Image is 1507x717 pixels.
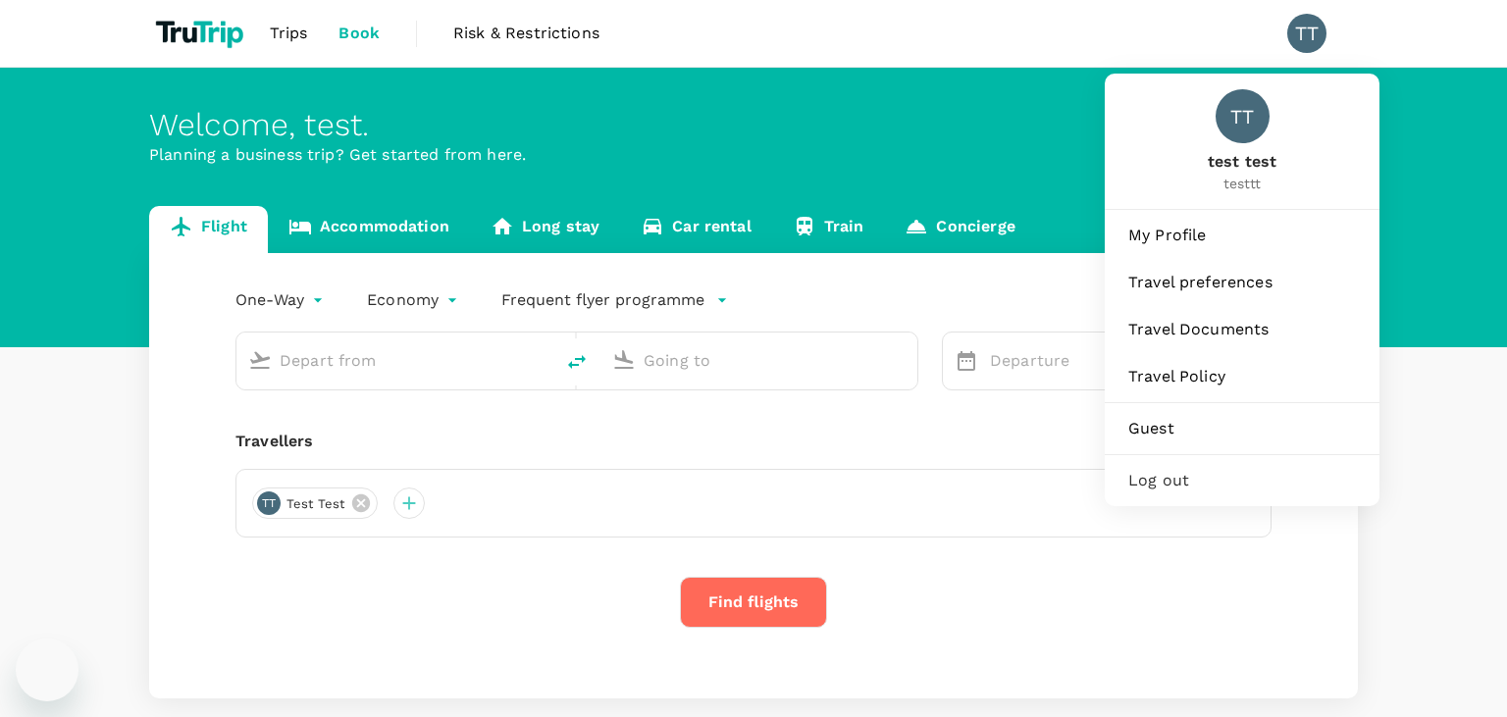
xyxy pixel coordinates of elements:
p: Planning a business trip? Get started from here. [149,143,1358,167]
p: Frequent flyer programme [501,288,704,312]
div: Log out [1113,459,1372,502]
a: Train [772,206,885,253]
button: Open [540,358,544,362]
a: Long stay [470,206,620,253]
a: Travel preferences [1113,261,1372,304]
div: Welcome , test . [149,107,1358,143]
img: TruTrip logo [149,12,254,55]
span: testtt [1208,174,1276,193]
span: Trips [270,22,308,45]
span: Travel preferences [1128,271,1356,294]
span: Travel Policy [1128,365,1356,388]
button: Find flights [680,577,827,628]
a: Travel Documents [1113,308,1372,351]
span: test test [275,494,356,514]
div: Travellers [235,430,1272,453]
span: test test [1208,151,1276,174]
a: Flight [149,206,268,253]
span: Guest [1128,417,1356,440]
span: Travel Documents [1128,318,1356,341]
button: delete [553,338,600,385]
span: My Profile [1128,224,1356,247]
a: Guest [1113,407,1372,450]
div: TT [1216,89,1270,143]
p: Departure [990,349,1106,373]
span: Risk & Restrictions [453,22,599,45]
input: Depart from [280,345,512,376]
span: Log out [1128,469,1356,492]
a: Car rental [620,206,772,253]
div: TT [1287,14,1326,53]
span: Book [338,22,380,45]
a: Travel Policy [1113,355,1372,398]
a: My Profile [1113,214,1372,257]
button: Frequent flyer programme [501,288,728,312]
div: Economy [367,284,462,316]
button: Open [904,358,908,362]
div: TT [257,491,281,515]
div: One-Way [235,284,328,316]
input: Going to [644,345,876,376]
div: TTtest test [252,487,378,519]
a: Accommodation [268,206,470,253]
a: Concierge [884,206,1035,253]
iframe: Button to launch messaging window [16,639,78,701]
